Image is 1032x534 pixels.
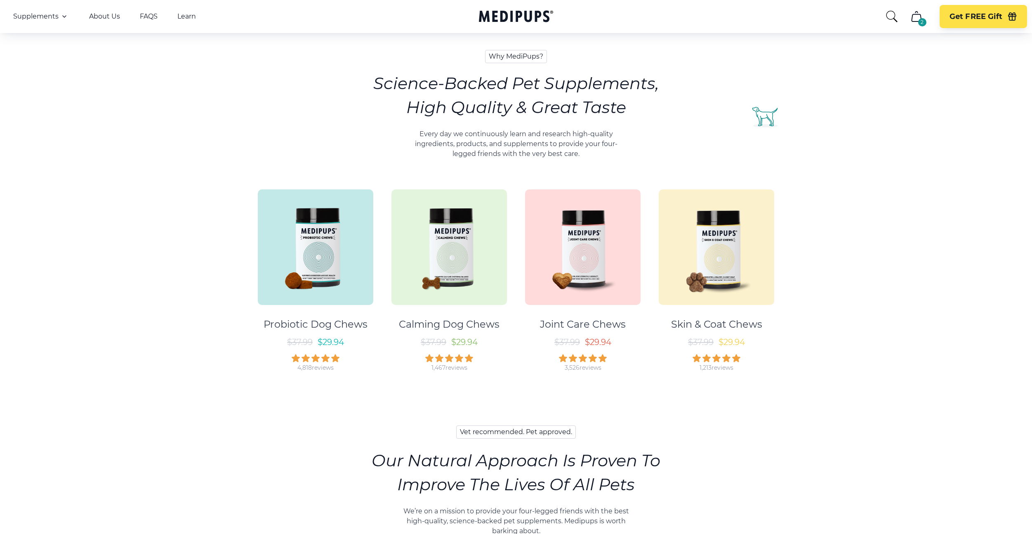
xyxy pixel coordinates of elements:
span: $ 29.94 [719,337,745,347]
a: Learn [177,12,196,21]
span: $ 29.94 [318,337,344,347]
a: Probiotic Dog Chews - MedipupsProbiotic Dog Chews$37.99$29.944,818reviews [252,182,379,372]
span: $ 37.99 [421,337,446,347]
p: Every day we continuously learn and research high-quality ingredients, products, and supplements ... [405,129,627,159]
img: Probiotic Dog Chews - Medipups [258,189,373,305]
button: search [885,10,898,23]
div: 3,526 reviews [565,364,601,372]
img: Skin & Coat Chews - Medipups [659,189,774,305]
span: Supplements [13,12,59,21]
button: Get FREE Gift [940,5,1027,28]
img: Joint Care Chews - Medipups [525,189,641,305]
span: $ 37.99 [287,337,313,347]
div: 4,818 reviews [297,364,334,372]
a: About Us [89,12,120,21]
img: Calming Dog Chews - Medipups [391,189,507,305]
div: 1,213 reviews [700,364,733,372]
span: Get FREE Gift [950,12,1002,21]
div: Probiotic Dog Chews [264,318,368,331]
button: Supplements [13,12,69,21]
button: cart [907,7,926,26]
span: $ 29.94 [585,337,611,347]
div: Calming Dog Chews [399,318,500,331]
a: Medipups [479,9,553,26]
div: 1,467 reviews [431,364,467,372]
span: Why MediPups? [485,50,547,63]
span: $ 29.94 [451,337,478,347]
h3: Our Natural Approach Is Proven To Improve The Lives Of All Pets [372,449,660,496]
div: 2 [918,18,926,26]
a: FAQS [140,12,158,21]
span: $ 37.99 [554,337,580,347]
div: Joint Care Chews [540,318,626,331]
a: Joint Care Chews - MedipupsJoint Care Chews$37.99$29.943,526reviews [520,182,646,372]
h2: Science-Backed Pet Supplements, High Quality & Great Taste [373,71,659,119]
div: Skin & Coat Chews [671,318,762,331]
a: Skin & Coat Chews - MedipupsSkin & Coat Chews$37.99$29.941,213reviews [653,182,780,372]
span: $ 37.99 [688,337,714,347]
h3: Vet recommended. Pet approved. [456,425,576,439]
a: Calming Dog Chews - MedipupsCalming Dog Chews$37.99$29.941,467reviews [386,182,512,372]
